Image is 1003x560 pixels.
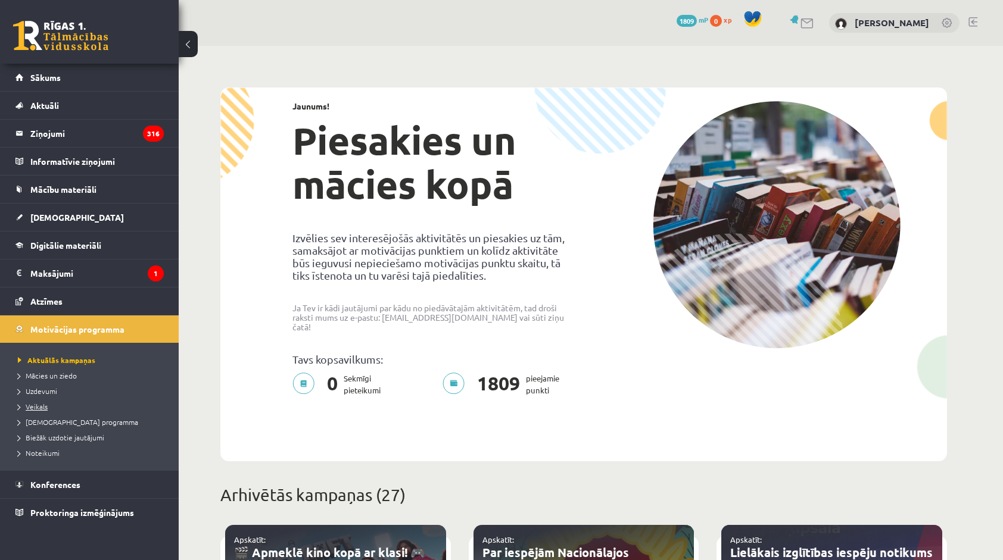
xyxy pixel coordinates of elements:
[15,64,164,91] a: Sākums
[30,479,80,490] span: Konferences
[220,483,947,508] p: Arhivētās kampaņas (27)
[30,259,164,287] legend: Maksājumi
[18,371,77,380] span: Mācies un ziedo
[443,373,566,396] p: pieejamie punkti
[18,355,167,365] a: Aktuālās kampaņas
[30,184,96,195] span: Mācību materiāli
[30,212,124,223] span: [DEMOGRAPHIC_DATA]
[855,17,929,29] a: [PERSON_NAME]
[30,296,63,306] span: Atzīmes
[18,448,60,458] span: Noteikumi
[710,15,722,27] span: 0
[15,499,164,526] a: Proktoringa izmēģinājums
[30,324,124,334] span: Motivācijas programma
[13,21,108,51] a: Rīgas 1. Tālmācības vidusskola
[482,534,514,545] a: Apskatīt:
[18,386,167,396] a: Uzdevumi
[30,507,134,518] span: Proktoringa izmēģinājums
[15,176,164,203] a: Mācību materiāli
[148,265,164,281] i: 1
[18,370,167,381] a: Mācies un ziedo
[724,15,731,24] span: xp
[18,433,104,442] span: Biežāk uzdotie jautājumi
[30,120,164,147] legend: Ziņojumi
[30,100,59,111] span: Aktuāli
[653,101,901,348] img: campaign-image-1c4f3b39ab1f89d1fca25a8facaab35ebc8e40cf20aedba61fd73fb4233361ac.png
[730,534,762,545] a: Apskatīt:
[15,287,164,315] a: Atzīmes
[15,471,164,498] a: Konferences
[15,315,164,343] a: Motivācijas programma
[18,386,57,396] span: Uzdevumi
[321,373,344,396] span: 0
[30,240,101,251] span: Digitālie materiāli
[15,204,164,231] a: [DEMOGRAPHIC_DATA]
[15,259,164,287] a: Maksājumi1
[710,15,737,24] a: 0 xp
[30,72,61,83] span: Sākums
[18,417,167,427] a: [DEMOGRAPHIC_DATA] programma
[18,401,167,412] a: Veikals
[30,148,164,175] legend: Informatīvie ziņojumi
[18,417,138,427] span: [DEMOGRAPHIC_DATA] programma
[677,15,697,27] span: 1809
[18,402,48,411] span: Veikals
[699,15,708,24] span: mP
[143,126,164,142] i: 316
[292,353,575,365] p: Tavs kopsavilkums:
[15,120,164,147] a: Ziņojumi316
[18,432,167,443] a: Biežāk uzdotie jautājumi
[471,373,526,396] span: 1809
[18,355,95,365] span: Aktuālās kampaņas
[18,448,167,458] a: Noteikumi
[15,148,164,175] a: Informatīvie ziņojumi
[292,101,329,111] strong: Jaunums!
[835,18,847,30] img: Feliks Vladimirovs
[15,231,164,259] a: Digitālie materiāli
[677,15,708,24] a: 1809 mP
[234,545,425,560] a: 🎬 Apmeklē kino kopā ar klasi! 🎮
[292,231,575,281] p: Izvēlies sev interesējošās aktivitātēs un piesakies uz tām, samaksājot ar motivācijas punktiem un...
[292,303,575,331] p: Ja Tev ir kādi jautājumi par kādu no piedāvātajām aktivitātēm, tad droši raksti mums uz e-pastu: ...
[234,534,266,545] a: Apskatīt:
[15,92,164,119] a: Aktuāli
[292,373,388,396] p: Sekmīgi pieteikumi
[292,118,575,207] h1: Piesakies un mācies kopā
